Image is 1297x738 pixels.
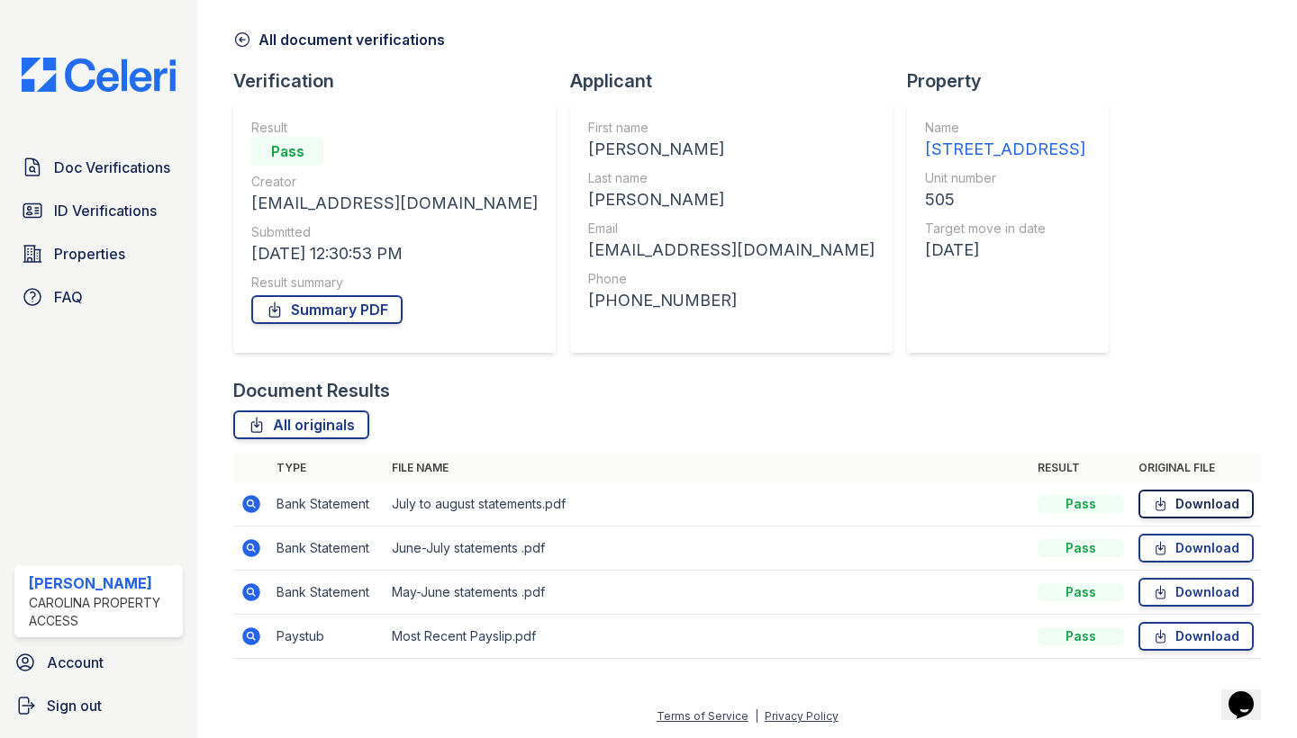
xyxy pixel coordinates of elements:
[385,482,1030,526] td: July to august statements.pdf
[1030,454,1131,482] th: Result
[54,243,125,265] span: Properties
[233,378,390,403] div: Document Results
[54,200,157,221] span: ID Verifications
[14,149,183,185] a: Doc Verifications
[1138,534,1254,562] a: Download
[925,169,1085,187] div: Unit number
[251,119,538,137] div: Result
[765,709,839,723] a: Privacy Policy
[925,220,1085,238] div: Target move in date
[588,220,875,238] div: Email
[251,295,403,324] a: Summary PDF
[925,119,1085,162] a: Name [STREET_ADDRESS]
[29,594,176,630] div: Carolina Property Access
[7,644,190,680] a: Account
[1038,495,1124,513] div: Pass
[588,119,875,137] div: First name
[269,482,385,526] td: Bank Statement
[588,238,875,263] div: [EMAIL_ADDRESS][DOMAIN_NAME]
[925,119,1085,137] div: Name
[588,169,875,187] div: Last name
[925,187,1085,212] div: 505
[251,137,323,166] div: Pass
[251,241,538,266] div: [DATE] 12:30:53 PM
[1138,490,1254,518] a: Download
[1038,583,1124,601] div: Pass
[269,615,385,659] td: Paystub
[1131,454,1261,482] th: Original file
[755,709,758,723] div: |
[925,238,1085,263] div: [DATE]
[251,191,538,216] div: [EMAIL_ADDRESS][DOMAIN_NAME]
[1221,666,1279,720] iframe: chat widget
[385,454,1030,482] th: File name
[54,286,83,308] span: FAQ
[47,652,104,673] span: Account
[54,157,170,178] span: Doc Verifications
[588,288,875,313] div: [PHONE_NUMBER]
[907,68,1123,94] div: Property
[1138,578,1254,607] a: Download
[1038,539,1124,557] div: Pass
[251,223,538,241] div: Submitted
[269,571,385,615] td: Bank Statement
[385,615,1030,659] td: Most Recent Payslip.pdf
[1138,622,1254,651] a: Download
[7,688,190,724] a: Sign out
[14,193,183,229] a: ID Verifications
[251,173,538,191] div: Creator
[1038,627,1124,645] div: Pass
[385,571,1030,615] td: May-June statements .pdf
[7,58,190,92] img: CE_Logo_Blue-a8612792a0a2168367f1c8372b55b34899dd931a85d93a1a3d3e32e68fde9ad4.png
[269,526,385,571] td: Bank Statement
[14,279,183,315] a: FAQ
[588,187,875,212] div: [PERSON_NAME]
[657,709,748,723] a: Terms of Service
[47,695,102,716] span: Sign out
[233,29,445,50] a: All document verifications
[570,68,907,94] div: Applicant
[269,454,385,482] th: Type
[251,274,538,292] div: Result summary
[233,410,369,439] a: All originals
[385,526,1030,571] td: June-July statements .pdf
[588,137,875,162] div: [PERSON_NAME]
[29,572,176,594] div: [PERSON_NAME]
[233,68,570,94] div: Verification
[14,236,183,272] a: Properties
[925,137,1085,162] div: [STREET_ADDRESS]
[588,270,875,288] div: Phone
